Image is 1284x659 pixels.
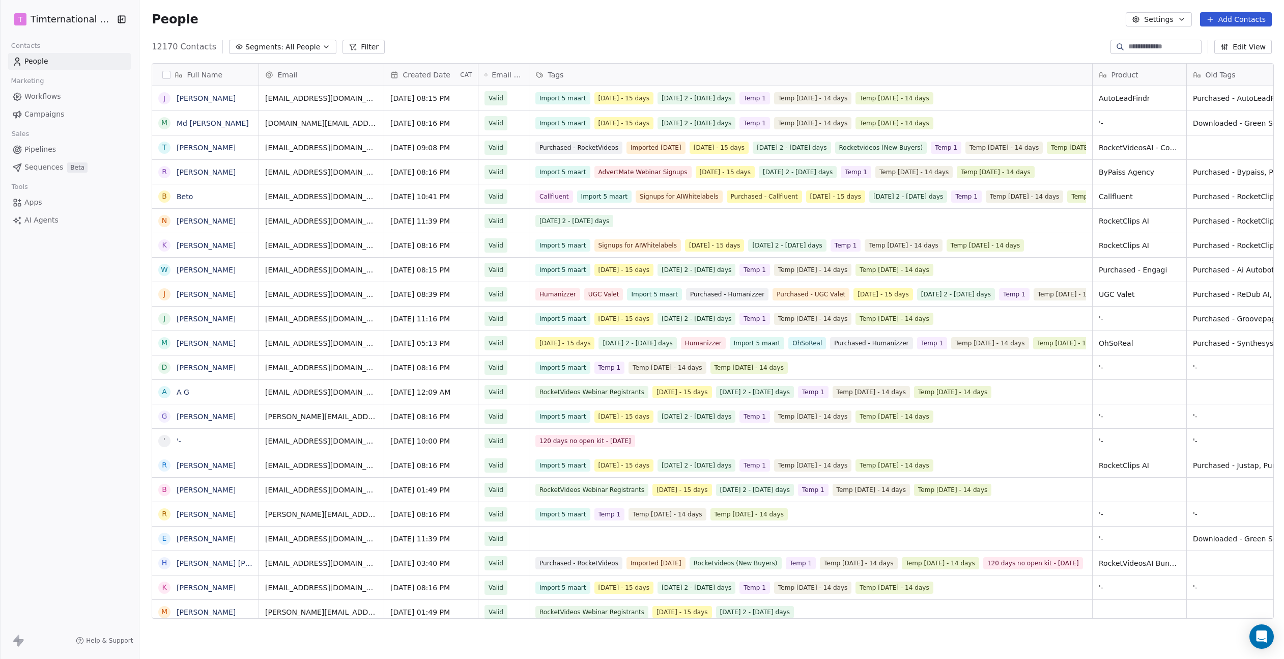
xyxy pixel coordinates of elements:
a: Md [PERSON_NAME] [177,119,249,127]
span: '- [1099,118,1180,128]
span: [DATE] 2 - [DATE] days [658,92,735,104]
span: [DATE] - 15 days [594,459,653,472]
span: All People [286,42,320,52]
span: Imported [DATE] [626,142,686,154]
span: [DATE] 08:15 PM [390,265,472,275]
button: Filter [343,40,385,54]
span: Temp [DATE] - 14 days [856,313,933,325]
span: [DATE] 08:16 PM [390,411,472,422]
span: [DATE] 11:39 PM [390,216,472,226]
a: Beto [177,193,193,201]
a: [PERSON_NAME] [177,608,236,616]
span: Temp 1 [740,264,771,276]
a: People [8,53,131,70]
span: Temp [DATE] - 14 days [774,410,851,423]
span: Temp [DATE] - 14 days [833,386,910,398]
span: T [18,14,23,24]
span: [DATE] 08:39 PM [390,289,472,299]
div: Created DateCAT [384,64,478,86]
div: T [162,142,167,153]
span: 120 days no open kit - [DATE] [535,435,635,447]
span: Temp 1 [786,557,816,569]
span: Temp [DATE] - 14 days [1033,337,1110,349]
span: Purchased - Humanizzer [686,288,768,300]
span: [DATE] - 15 days [690,142,749,154]
span: Valid [489,265,503,275]
span: Valid [489,167,503,177]
span: Valid [489,240,503,251]
span: [DATE] 10:41 PM [390,191,472,202]
span: Valid [489,338,503,348]
span: [DATE] 2 - [DATE] days [658,410,735,423]
span: Temp [DATE] - 14 days [774,264,851,276]
span: Email Verification Status [492,70,523,80]
span: '- [1099,314,1180,324]
div: K [162,240,167,251]
div: Open Intercom Messenger [1249,624,1274,649]
span: Temp [DATE] - 14 days [914,484,991,496]
span: [DATE] 09:08 PM [390,143,472,153]
span: [DATE] 2 - [DATE] days [658,264,735,276]
div: Email [259,64,384,86]
span: Beta [67,162,88,173]
a: [PERSON_NAME] [177,241,236,250]
span: Timternational B.V. [31,13,114,26]
span: [DATE] 08:16 PM [390,118,472,128]
span: Valid [489,191,503,202]
span: Temp [DATE] - 14 days [902,557,979,569]
span: [EMAIL_ADDRESS][DOMAIN_NAME] [265,93,378,103]
span: '- [1099,436,1180,446]
span: [DATE] 11:39 PM [390,534,472,544]
span: [DATE] 11:16 PM [390,314,472,324]
span: [EMAIL_ADDRESS][DOMAIN_NAME] [265,216,378,226]
span: Callfluent [1099,191,1180,202]
a: Apps [8,194,131,211]
span: Full Name [187,70,222,80]
span: Rocketvideos (New Buyers) [835,142,927,154]
div: Full Name [152,64,259,86]
span: [DATE] 2 - [DATE] days [658,459,735,472]
div: D [162,362,167,373]
span: Marketing [7,73,48,89]
span: Import 5 maart [535,410,590,423]
span: [DATE] 05:13 PM [390,338,472,348]
a: [PERSON_NAME] [177,461,236,470]
span: Temp [DATE] - 14 days [865,239,943,252]
span: Apps [24,197,42,208]
span: Temp 1 [740,92,771,104]
span: 12170 Contacts [152,41,216,53]
span: Humanizzer [535,288,580,300]
a: [PERSON_NAME] [177,168,236,176]
a: [PERSON_NAME] [177,364,236,372]
span: RocketClips AI [1099,240,1180,251]
span: Segments: [245,42,283,52]
span: Temp 1 [740,459,771,472]
span: Valid [489,534,503,544]
span: [EMAIL_ADDRESS][DOMAIN_NAME] [265,143,378,153]
span: [DOMAIN_NAME][EMAIL_ADDRESS][DOMAIN_NAME] [265,118,378,128]
span: Temp [DATE] - 14 days [710,362,788,374]
a: [PERSON_NAME] [177,339,236,347]
span: Temp 1 [931,142,962,154]
span: Temp [DATE] - 14 days [856,459,933,472]
a: Help & Support [76,637,133,645]
span: '- [1099,411,1180,422]
a: [PERSON_NAME] [177,94,236,102]
span: [DATE] 2 - [DATE] days [535,215,613,227]
span: Import 5 maart [627,288,682,300]
span: [DATE] 2 - [DATE] days [658,117,735,129]
span: [DATE] - 15 days [653,386,712,398]
span: Temp 1 [798,386,829,398]
span: '- [1099,509,1180,519]
span: Valid [489,436,503,446]
a: [PERSON_NAME] [177,486,236,494]
span: RocketVideosAI - Commercial [1099,143,1180,153]
span: Temp 1 [952,190,982,203]
span: AI Agents [24,215,59,226]
span: Valid [489,460,503,471]
span: Temp [DATE] - 14 days [629,362,706,374]
span: Created Date [403,70,450,80]
span: People [24,56,48,67]
a: [PERSON_NAME] [177,535,236,543]
span: Temp 1 [831,239,861,252]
